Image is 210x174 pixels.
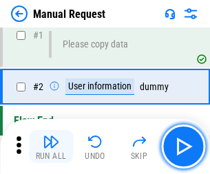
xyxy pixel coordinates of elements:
img: Undo [87,133,103,150]
span: # 1 [33,30,43,41]
div: Skip [131,152,148,160]
div: Manual Request [33,8,105,21]
img: Settings menu [182,6,199,22]
span: # 2 [33,81,43,92]
div: Undo [85,152,105,160]
div: Run All [36,152,67,160]
img: Skip [131,133,147,150]
div: Please copy data [63,39,128,50]
div: dummy [49,78,169,95]
img: Support [165,8,176,19]
button: Undo [73,130,117,163]
div: User information [65,78,134,95]
img: Back [11,6,28,22]
img: Run All [43,133,59,150]
button: Run All [29,130,73,163]
button: Skip [117,130,161,163]
img: Main button [172,135,194,157]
